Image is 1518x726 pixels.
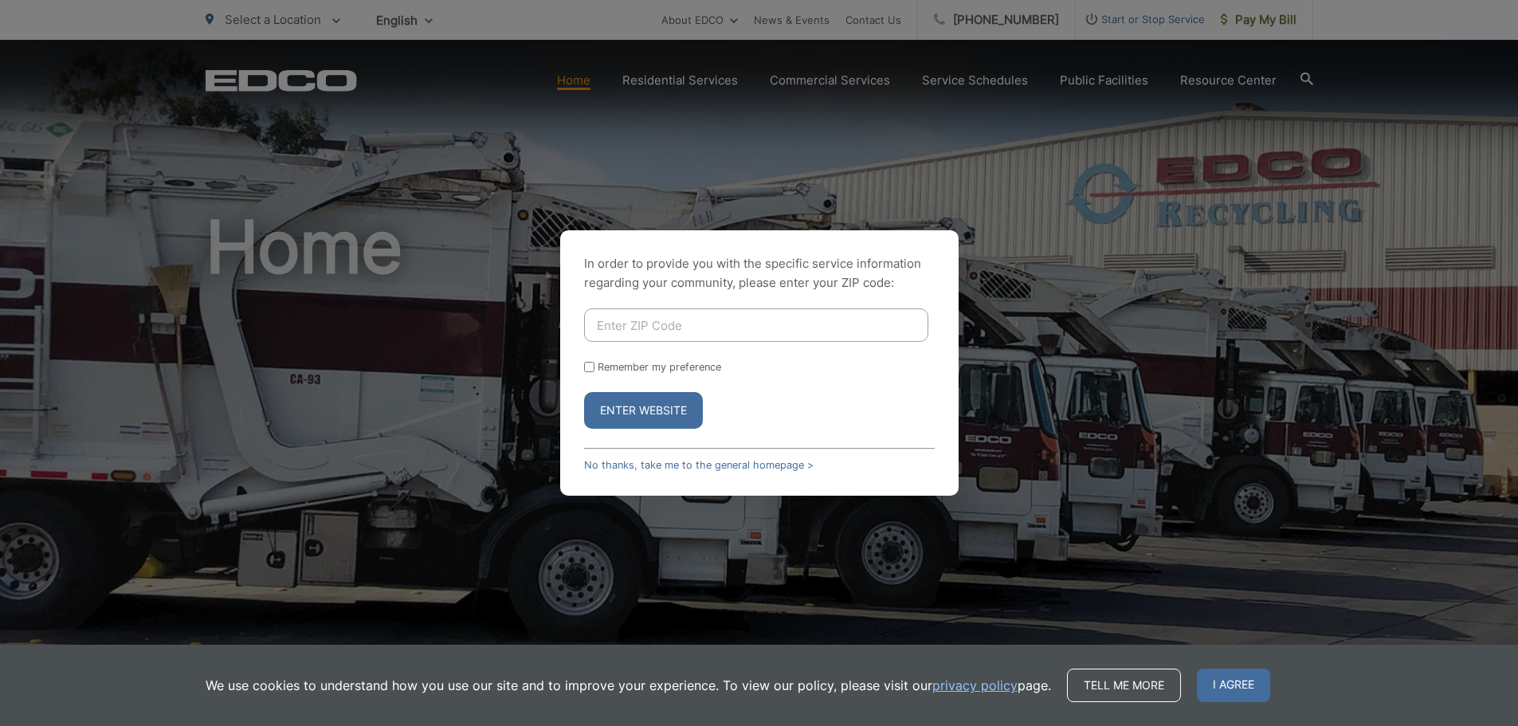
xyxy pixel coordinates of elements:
input: Enter ZIP Code [584,308,928,342]
p: In order to provide you with the specific service information regarding your community, please en... [584,254,935,292]
button: Enter Website [584,392,703,429]
label: Remember my preference [598,361,721,373]
a: No thanks, take me to the general homepage > [584,459,814,471]
a: privacy policy [932,676,1018,695]
p: We use cookies to understand how you use our site and to improve your experience. To view our pol... [206,676,1051,695]
span: I agree [1197,669,1270,702]
a: Tell me more [1067,669,1181,702]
